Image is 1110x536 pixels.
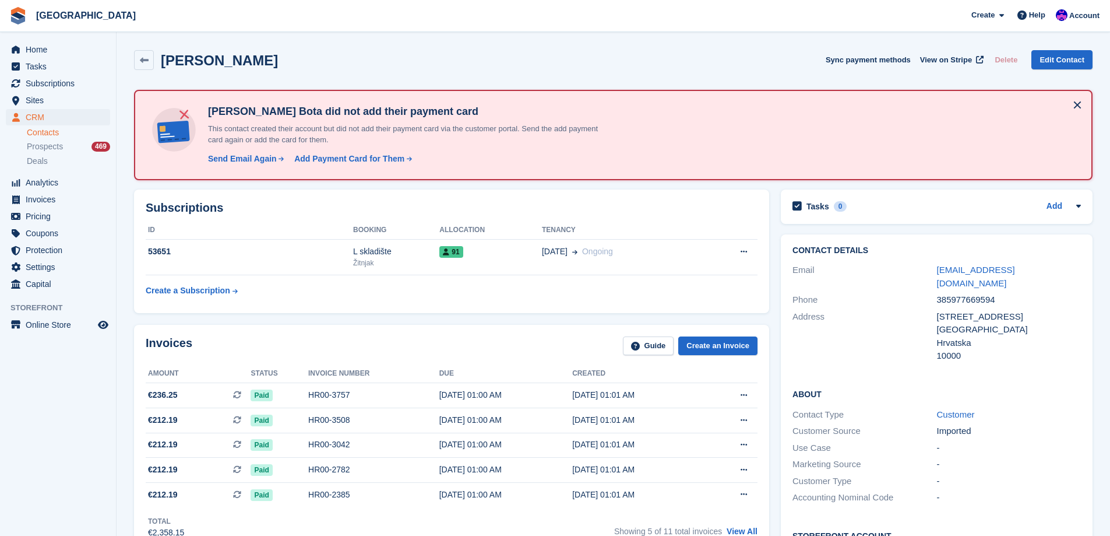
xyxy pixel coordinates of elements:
[203,105,611,118] h4: [PERSON_NAME] Bota did not add their payment card
[148,389,178,401] span: €236.25
[148,464,178,476] span: €212.19
[308,464,439,476] div: HR00-2782
[439,464,572,476] div: [DATE] 01:00 AM
[308,414,439,426] div: HR00-3508
[6,75,110,92] a: menu
[1046,200,1062,213] a: Add
[146,337,192,356] h2: Invoices
[26,276,96,292] span: Capital
[148,489,178,501] span: €212.19
[792,425,936,438] div: Customer Source
[146,280,238,302] a: Create a Subscription
[203,123,611,146] p: This contact created their account but did not add their payment card via the customer portal. Se...
[6,225,110,241] a: menu
[353,221,439,240] th: Booking
[146,201,757,215] h2: Subscriptions
[792,408,936,422] div: Contact Type
[6,242,110,258] a: menu
[1056,9,1067,21] img: Ivan Gačić
[290,153,413,165] a: Add Payment Card for Them
[792,264,936,290] div: Email
[572,389,705,401] div: [DATE] 01:01 AM
[251,439,272,451] span: Paid
[26,75,96,92] span: Subscriptions
[9,7,27,24] img: stora-icon-8386f47178a22dfd0bd8f6a31ec36ba5ce8667c1dd55bd0f319d3a0aa187defe.svg
[439,389,572,401] div: [DATE] 01:00 AM
[1069,10,1100,22] span: Account
[582,247,613,256] span: Ongoing
[792,491,936,505] div: Accounting Nominal Code
[308,489,439,501] div: HR00-2385
[308,365,439,383] th: Invoice number
[572,439,705,451] div: [DATE] 01:01 AM
[146,285,230,297] div: Create a Subscription
[6,109,110,125] a: menu
[6,259,110,275] a: menu
[146,221,353,240] th: ID
[937,409,975,419] a: Customer
[26,92,96,108] span: Sites
[937,349,1081,363] div: 10000
[294,153,404,165] div: Add Payment Card for Them
[792,388,1081,400] h2: About
[727,527,757,536] a: View All
[6,317,110,333] a: menu
[678,337,757,356] a: Create an Invoice
[439,221,542,240] th: Allocation
[937,265,1015,288] a: [EMAIL_ADDRESS][DOMAIN_NAME]
[26,208,96,225] span: Pricing
[1029,9,1045,21] span: Help
[353,246,439,258] div: L skladište
[96,318,110,332] a: Preview store
[208,153,277,165] div: Send Email Again
[26,58,96,75] span: Tasks
[792,310,936,363] div: Address
[26,317,96,333] span: Online Store
[308,389,439,401] div: HR00-3757
[937,293,1081,307] div: 385977669594
[26,191,96,208] span: Invoices
[6,208,110,225] a: menu
[937,475,1081,488] div: -
[31,6,140,25] a: [GEOGRAPHIC_DATA]
[439,439,572,451] div: [DATE] 01:00 AM
[26,225,96,241] span: Coupons
[439,414,572,426] div: [DATE] 01:00 AM
[26,174,96,191] span: Analytics
[792,246,1081,255] h2: Contact Details
[792,442,936,455] div: Use Case
[27,127,110,138] a: Contacts
[27,156,48,167] span: Deals
[572,414,705,426] div: [DATE] 01:01 AM
[251,489,272,501] span: Paid
[251,464,272,476] span: Paid
[542,246,568,258] span: [DATE]
[251,415,272,426] span: Paid
[439,489,572,501] div: [DATE] 01:00 AM
[937,337,1081,350] div: Hrvatska
[542,221,703,240] th: Tenancy
[148,516,184,527] div: Total
[915,50,986,69] a: View on Stripe
[26,41,96,58] span: Home
[792,475,936,488] div: Customer Type
[920,54,972,66] span: View on Stripe
[572,365,705,383] th: Created
[6,276,110,292] a: menu
[792,293,936,307] div: Phone
[6,191,110,208] a: menu
[937,442,1081,455] div: -
[937,425,1081,438] div: Imported
[572,464,705,476] div: [DATE] 01:01 AM
[439,365,572,383] th: Due
[937,310,1081,324] div: [STREET_ADDRESS]
[146,246,353,258] div: 53651
[937,458,1081,471] div: -
[10,302,116,314] span: Storefront
[572,489,705,501] div: [DATE] 01:01 AM
[161,52,278,68] h2: [PERSON_NAME]
[146,365,251,383] th: Amount
[826,50,911,69] button: Sync payment methods
[251,365,308,383] th: Status
[148,414,178,426] span: €212.19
